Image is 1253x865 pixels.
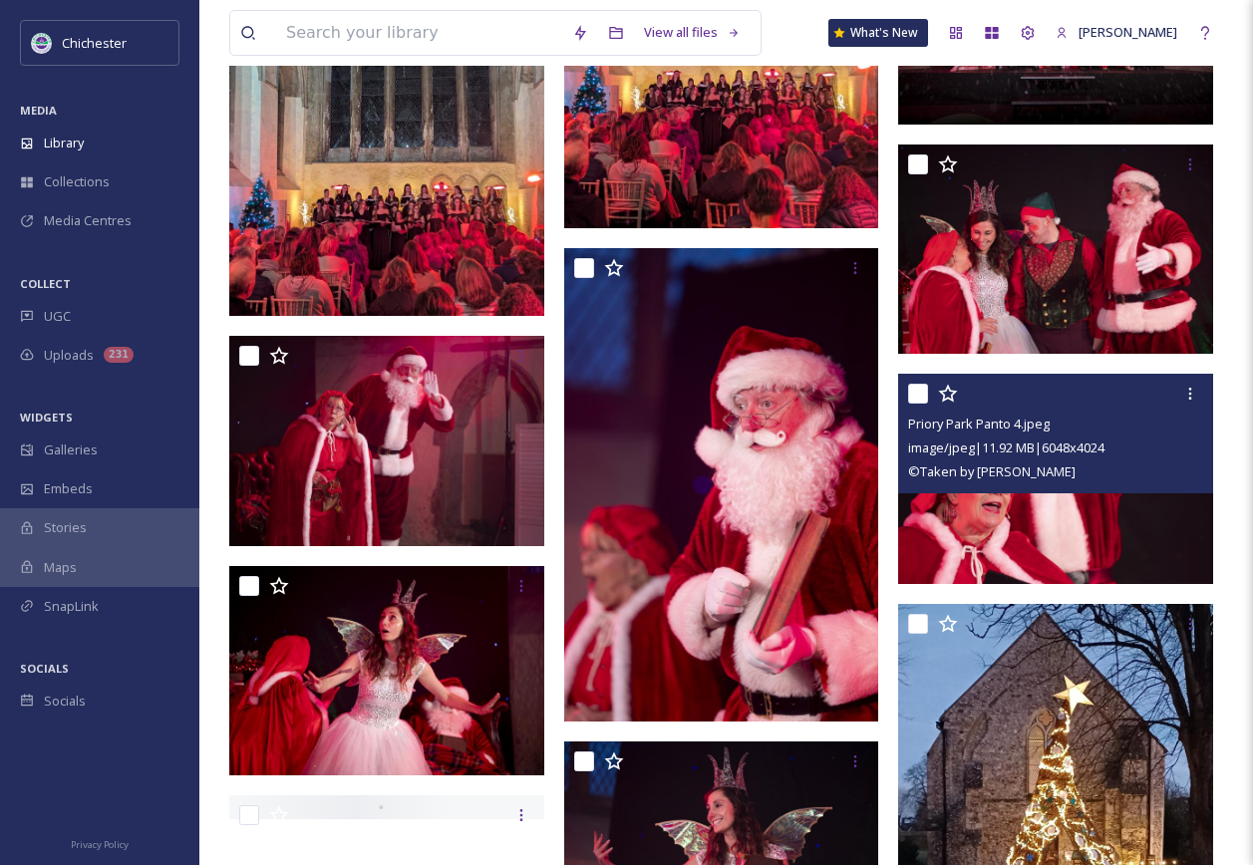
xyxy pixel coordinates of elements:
[898,144,1213,354] img: Priory Park Panto 2.jpeg
[634,13,751,52] a: View all files
[44,346,94,365] span: Uploads
[104,347,134,363] div: 231
[20,661,69,676] span: SOCIALS
[20,276,71,291] span: COLLECT
[908,438,1104,456] span: image/jpeg | 11.92 MB | 6048 x 4024
[20,103,57,118] span: MEDIA
[44,558,77,577] span: Maps
[20,410,73,425] span: WIDGETS
[229,336,544,545] img: Priory Park Panto 7.jpeg
[1046,13,1187,52] a: [PERSON_NAME]
[44,134,84,152] span: Library
[71,838,129,851] span: Privacy Policy
[44,479,93,498] span: Embeds
[71,831,129,855] a: Privacy Policy
[1079,23,1177,41] span: [PERSON_NAME]
[44,518,87,537] span: Stories
[908,462,1076,480] span: © Taken by [PERSON_NAME]
[44,440,98,459] span: Galleries
[229,566,544,775] img: Priory Park Panto 3.jpeg
[44,211,132,230] span: Media Centres
[44,692,86,711] span: Socials
[828,19,928,47] a: What's New
[908,415,1050,432] span: Priory Park Panto 4.jpeg
[44,172,110,191] span: Collections
[62,34,127,52] span: Chichester
[44,307,71,326] span: UGC
[44,597,99,616] span: SnapLink
[276,11,562,55] input: Search your library
[564,248,879,721] img: Priory Park Panto 1.jpeg
[32,33,52,53] img: Logo_of_Chichester_District_Council.png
